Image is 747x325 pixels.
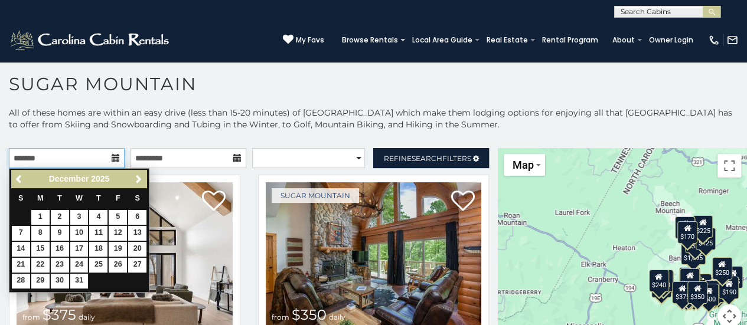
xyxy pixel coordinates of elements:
[677,221,697,243] div: $170
[336,32,404,48] a: Browse Rentals
[296,35,324,45] span: My Favs
[684,282,704,304] div: $350
[128,226,146,241] a: 13
[673,281,693,303] div: $375
[606,32,641,48] a: About
[89,242,107,257] a: 18
[109,210,127,225] a: 5
[675,216,695,239] div: $240
[18,194,23,202] span: Sunday
[70,210,89,225] a: 3
[704,280,725,303] div: $195
[31,210,50,225] a: 1
[12,226,30,241] a: 7
[109,226,127,241] a: 12
[51,258,69,273] a: 23
[12,258,30,273] a: 21
[89,226,107,241] a: 11
[726,34,738,46] img: mail-regular-white.png
[31,242,50,257] a: 15
[719,276,739,298] div: $190
[406,32,478,48] a: Local Area Guide
[384,154,471,163] span: Refine Filters
[51,274,69,288] a: 30
[12,274,30,288] a: 28
[12,242,30,257] a: 14
[134,175,143,184] span: Next
[652,275,672,297] div: $355
[89,258,107,273] a: 25
[12,172,27,186] a: Previous
[373,148,489,168] a: RefineSearchFilters
[15,175,24,184] span: Previous
[687,281,707,304] div: $350
[292,306,327,323] span: $350
[696,228,716,250] div: $125
[681,242,706,265] div: $1,095
[76,194,83,202] span: Wednesday
[31,274,50,288] a: 29
[116,194,120,202] span: Friday
[679,267,699,290] div: $190
[512,159,533,171] span: Map
[451,189,474,214] a: Add to favorites
[57,194,62,202] span: Tuesday
[96,194,101,202] span: Thursday
[51,226,69,241] a: 9
[649,269,669,291] div: $240
[128,242,146,257] a: 20
[717,154,741,178] button: Toggle fullscreen view
[481,32,534,48] a: Real Estate
[128,210,146,225] a: 6
[22,313,40,321] span: from
[412,154,442,163] span: Search
[643,32,699,48] a: Owner Login
[31,226,50,241] a: 8
[70,242,89,257] a: 17
[70,258,89,273] a: 24
[49,174,89,183] span: December
[504,154,545,176] button: Change map style
[128,258,146,273] a: 27
[109,242,127,257] a: 19
[272,313,289,321] span: from
[37,194,44,202] span: Monday
[79,313,95,321] span: daily
[685,230,705,252] div: $350
[31,258,50,273] a: 22
[712,257,732,279] div: $250
[43,306,76,323] span: $375
[691,274,712,296] div: $200
[51,210,69,225] a: 2
[202,189,226,214] a: Add to favorites
[680,268,700,290] div: $300
[51,242,69,257] a: 16
[272,188,359,203] a: Sugar Mountain
[693,215,713,238] div: $225
[131,172,146,186] a: Next
[536,32,604,48] a: Rental Program
[329,313,345,321] span: daily
[676,281,696,304] div: $155
[708,34,720,46] img: phone-regular-white.png
[91,174,109,183] span: 2025
[89,210,107,225] a: 4
[723,266,743,288] div: $155
[283,34,324,46] a: My Favs
[135,194,140,202] span: Saturday
[70,226,89,241] a: 10
[9,28,172,52] img: White-1-2.png
[699,284,719,306] div: $500
[70,274,89,288] a: 31
[109,258,127,273] a: 26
